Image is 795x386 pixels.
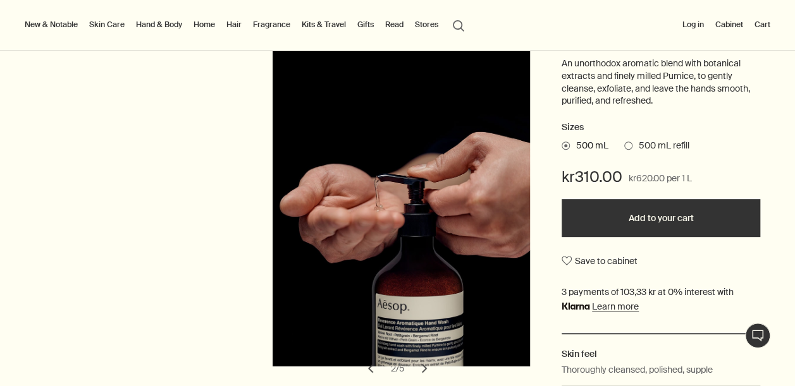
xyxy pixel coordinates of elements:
span: kr310.00 [562,167,622,187]
a: Kits & Travel [299,17,348,32]
button: New & Notable [22,17,80,32]
button: Add to your cart - kr310.00 [562,199,760,237]
h2: Sizes [562,120,760,135]
button: Log in [680,17,706,32]
h2: Skin feel [562,347,760,361]
span: kr620.00 per 1 L [629,171,692,186]
a: Hair [224,17,244,32]
a: Skin Care [87,17,127,32]
a: Read [383,17,406,32]
p: An unorthodox aromatic blend with botanical extracts and finely milled Pumice, to gently cleanse,... [562,57,760,107]
a: Home [191,17,218,32]
button: next slide [410,354,438,382]
span: 500 mL [570,140,608,152]
img: Hands rubbing the reverence aromatique hand wash to wash hands [276,39,541,366]
a: Fragrance [250,17,293,32]
button: Open search [447,13,470,37]
a: Cabinet [713,17,746,32]
a: Hand & Body [133,17,185,32]
button: Live Assistance [745,323,770,348]
button: Save to cabinet [562,250,638,272]
img: Reverence Aromatique Hand Wash with pump [265,39,530,366]
button: Stores [412,17,441,32]
a: Gifts [355,17,376,32]
button: Cart [752,17,773,32]
p: Thoroughly cleansed, polished, supple [562,363,713,377]
span: 500 mL refill [632,140,689,152]
img: Hands pumping reverence aromatique hand wash on a palm [273,39,538,366]
img: Back of Reverence Aromatique Hand Wash in amber bottle with pump [280,39,545,366]
button: previous slide [357,354,385,382]
div: Reverence Aromatique Hand Wash [265,39,530,382]
img: Reverence Aromatique Hand Wash texture [269,39,534,366]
